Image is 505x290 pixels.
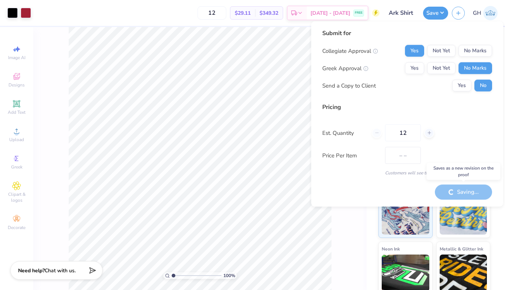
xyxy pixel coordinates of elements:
div: Send a Copy to Client [322,81,376,90]
span: Neon Ink [382,245,400,253]
button: Yes [452,80,471,92]
label: Price Per Item [322,151,379,160]
img: Puff Ink [440,198,487,235]
span: Greek [11,164,23,170]
div: Customers will see this price on HQ. [322,170,492,176]
input: Untitled Design [383,6,419,20]
a: GH [473,6,498,20]
span: Upload [9,137,24,143]
strong: Need help? [18,267,45,274]
div: Saves as a new revision on the proof [427,163,501,180]
span: Decorate [8,225,25,231]
button: Yes [405,62,424,74]
button: No [474,80,492,92]
span: [DATE] - [DATE] [310,9,350,17]
div: Greek Approval [322,64,368,72]
span: $349.32 [260,9,278,17]
div: Pricing [322,103,492,112]
button: No Marks [458,45,492,57]
button: Not Yet [427,62,456,74]
input: – – [197,6,226,20]
button: Not Yet [427,45,456,57]
span: Add Text [8,109,25,115]
label: Est. Quantity [322,129,366,137]
button: Yes [405,45,424,57]
button: No Marks [458,62,492,74]
div: Submit for [322,29,492,38]
span: Chat with us. [45,267,76,274]
span: Metallic & Glitter Ink [440,245,483,253]
img: Garret Heer [483,6,498,20]
span: Clipart & logos [4,191,30,203]
div: Collegiate Approval [322,47,378,55]
img: Standard [382,198,429,235]
span: FREE [355,10,363,16]
input: – – [385,124,421,141]
button: Save [423,7,448,20]
span: Image AI [8,55,25,61]
span: $29.11 [235,9,251,17]
span: GH [473,9,481,17]
span: 100 % [223,272,235,279]
span: Designs [8,82,25,88]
